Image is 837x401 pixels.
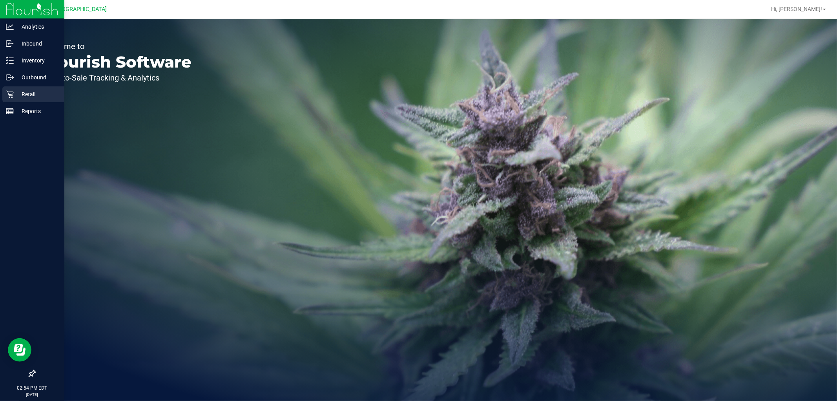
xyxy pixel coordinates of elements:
[14,22,61,31] p: Analytics
[14,56,61,65] p: Inventory
[53,6,107,13] span: [GEOGRAPHIC_DATA]
[42,54,191,70] p: Flourish Software
[6,57,14,64] inline-svg: Inventory
[6,107,14,115] inline-svg: Reports
[14,106,61,116] p: Reports
[14,90,61,99] p: Retail
[6,23,14,31] inline-svg: Analytics
[8,338,31,362] iframe: Resource center
[14,39,61,48] p: Inbound
[6,90,14,98] inline-svg: Retail
[42,42,191,50] p: Welcome to
[14,73,61,82] p: Outbound
[4,392,61,397] p: [DATE]
[6,73,14,81] inline-svg: Outbound
[6,40,14,48] inline-svg: Inbound
[42,74,191,82] p: Seed-to-Sale Tracking & Analytics
[771,6,822,12] span: Hi, [PERSON_NAME]!
[4,385,61,392] p: 02:54 PM EDT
